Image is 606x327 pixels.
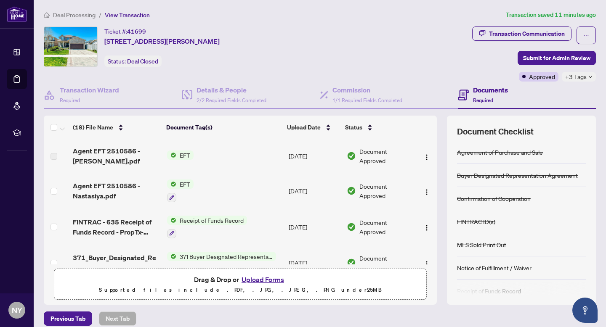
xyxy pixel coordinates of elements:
img: Status Icon [167,150,176,160]
span: Drag & Drop or [194,274,287,285]
span: Document Approved [359,253,413,272]
span: Document Approved [359,147,413,165]
th: Document Tag(s) [163,116,284,139]
span: Agent EFT 2510586 - [PERSON_NAME].pdf [73,146,160,166]
span: Required [60,97,80,103]
h4: Details & People [197,85,266,95]
span: Status [345,123,362,132]
td: [DATE] [285,245,343,281]
span: Receipt of Funds Record [176,216,247,225]
div: Agreement of Purchase and Sale [457,148,543,157]
td: [DATE] [285,209,343,245]
span: Approved [529,72,555,81]
img: Status Icon [167,179,176,189]
span: Deal Processing [53,11,96,19]
button: Status IconReceipt of Funds Record [167,216,247,238]
li: / [99,10,101,20]
button: Logo [420,149,433,163]
span: ellipsis [583,32,589,38]
span: (18) File Name [73,123,113,132]
span: 1/1 Required Fields Completed [332,97,402,103]
span: +3 Tags [565,72,587,82]
div: Ticket #: [104,26,146,36]
span: Drag & Drop orUpload FormsSupported files include .PDF, .JPG, .JPEG, .PNG under25MB [54,269,426,300]
span: EFT [176,150,194,160]
img: Document Status [347,186,356,195]
div: FINTRAC ID(s) [457,217,495,226]
span: Submit for Admin Review [523,51,590,65]
td: [DATE] [285,139,343,173]
img: Status Icon [167,252,176,261]
div: Notice of Fulfillment / Waiver [457,263,532,272]
div: Status: [104,55,162,67]
span: [STREET_ADDRESS][PERSON_NAME] [104,36,220,46]
p: Supported files include .PDF, .JPG, .JPEG, .PNG under 25 MB [59,285,421,295]
img: Logo [423,224,430,231]
span: 371 Buyer Designated Representation Agreement - Authority for Purchase or Lease [176,252,276,261]
h4: Transaction Wizard [60,85,119,95]
span: Upload Date [287,123,321,132]
span: NY [12,304,22,316]
button: Previous Tab [44,311,92,326]
img: Document Status [347,258,356,267]
span: EFT [176,179,194,189]
span: Agent EFT 2510586 - Nastasiya.pdf [73,181,160,201]
span: down [588,75,593,79]
span: home [44,12,50,18]
span: Required [473,97,493,103]
span: 41699 [127,28,146,35]
img: Logo [423,189,430,195]
button: Next Tab [99,311,136,326]
article: Transaction saved 11 minutes ago [506,10,596,20]
button: Logo [420,220,433,234]
img: Logo [423,261,430,267]
span: View Transaction [105,11,150,19]
span: 371_Buyer_Designated_Representation_Agreement_-_PropTx-[PERSON_NAME] 2.pdf [73,253,160,273]
img: Document Status [347,222,356,232]
button: Logo [420,184,433,198]
th: (18) File Name [69,116,163,139]
button: Status Icon371 Buyer Designated Representation Agreement - Authority for Purchase or Lease [167,252,276,274]
span: FINTRAC - 635 Receipt of Funds Record - PropTx-OREA_[DATE] 14_50_11.pdf [73,217,160,237]
th: Upload Date [284,116,341,139]
button: Status IconEFT [167,179,194,202]
div: Transaction Communication [489,27,565,40]
h4: Documents [473,85,508,95]
img: Document Status [347,151,356,161]
span: Document Checklist [457,126,534,137]
h4: Commission [332,85,402,95]
span: Document Approved [359,182,413,200]
button: Upload Forms [239,274,287,285]
span: Deal Closed [127,58,158,65]
span: Previous Tab [50,312,85,325]
div: Confirmation of Cooperation [457,194,531,203]
button: Logo [420,256,433,269]
img: IMG-S12233371_1.jpg [44,27,97,66]
span: 2/2 Required Fields Completed [197,97,266,103]
td: [DATE] [285,173,343,209]
button: Open asap [572,298,598,323]
img: Logo [423,154,430,161]
img: logo [7,6,27,22]
button: Transaction Communication [472,26,571,41]
th: Status [342,116,414,139]
img: Status Icon [167,216,176,225]
button: Submit for Admin Review [518,51,596,65]
span: Document Approved [359,218,413,236]
button: Status IconEFT [167,150,194,160]
div: Buyer Designated Representation Agreement [457,171,578,180]
div: MLS Sold Print Out [457,240,506,249]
